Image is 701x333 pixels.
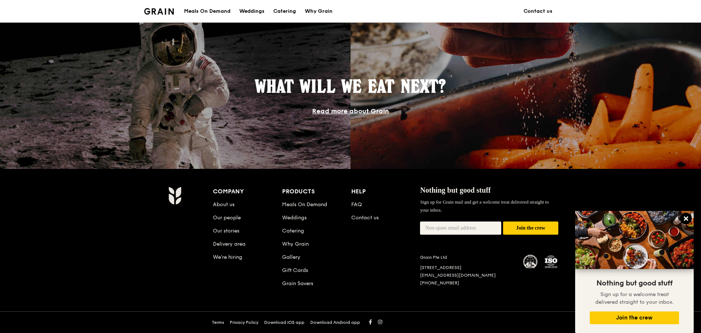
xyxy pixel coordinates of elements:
a: Download Android app [310,319,360,325]
div: Products [282,186,351,197]
a: About us [213,201,235,208]
button: Join the crew [590,311,679,324]
a: Catering [269,0,300,22]
a: Weddings [235,0,269,22]
a: We’re hiring [213,254,242,260]
a: Contact us [351,215,379,221]
button: Join the crew [503,222,558,235]
img: DSC07876-Edit02-Large.jpeg [575,211,694,269]
a: Contact us [519,0,557,22]
a: Gallery [282,254,300,260]
a: Delivery area [213,241,245,247]
img: MUIS Halal Certified [523,255,538,269]
input: Non-spam email address [420,222,501,235]
a: Why Grain [282,241,309,247]
a: [PHONE_NUMBER] [420,280,459,285]
button: Close [680,213,692,224]
div: Company [213,186,282,197]
div: [STREET_ADDRESS] [420,265,514,270]
a: Gift Cards [282,267,308,273]
div: Help [351,186,420,197]
a: Our stories [213,228,239,234]
a: Meals On Demand [282,201,327,208]
a: Privacy Policy [230,319,258,325]
img: Grain [144,8,174,15]
div: Grain Pte Ltd [420,254,514,260]
span: Sign up for a welcome treat delivered straight to your inbox. [595,291,674,305]
a: Terms [212,319,224,325]
div: Meals On Demand [184,0,230,22]
a: Why Grain [300,0,337,22]
img: ISO Certified [544,254,558,269]
a: Read more about Grain [312,107,389,115]
span: Nothing but good stuff [596,279,672,288]
div: Catering [273,0,296,22]
div: Weddings [239,0,265,22]
a: Grain Savers [282,280,313,287]
span: Sign up for Grain mail and get a welcome treat delivered straight to your inbox. [420,199,549,213]
span: What will we eat next? [255,76,446,97]
a: FAQ [351,201,362,208]
a: Catering [282,228,304,234]
a: Weddings [282,215,307,221]
div: Why Grain [305,0,333,22]
img: Grain [168,186,181,205]
a: Download iOS app [264,319,304,325]
a: [EMAIL_ADDRESS][DOMAIN_NAME] [420,273,496,278]
span: Nothing but good stuff [420,186,491,194]
a: Our people [213,215,241,221]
